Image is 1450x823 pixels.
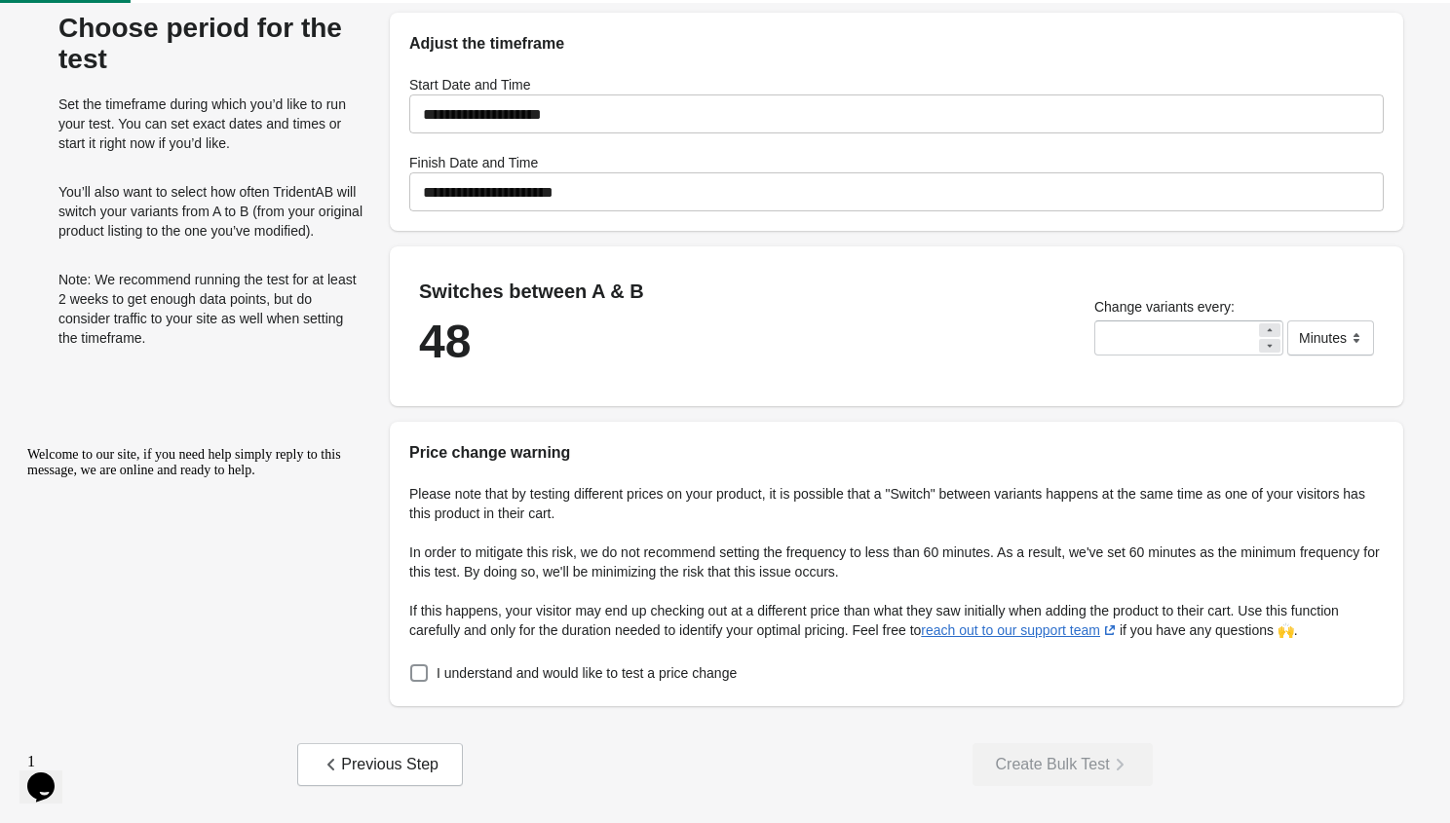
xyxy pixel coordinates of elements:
iframe: chat widget [19,439,370,735]
h1: Start Date and Time [409,75,1384,94]
span: I understand and would like to test a price change [437,663,737,683]
p: If this happens, your visitor may end up checking out at a different price than what they saw ini... [409,601,1384,640]
div: 48 [419,326,644,357]
iframe: chat widget [19,745,82,804]
div: Switches between A & B [419,276,644,307]
span: Welcome to our site, if you need help simply reply to this message, we are online and ready to help. [8,8,322,38]
h2: Price change warning [409,441,1384,465]
p: Set the timeframe during which you’d like to run your test. You can set exact dates and times or ... [58,94,362,153]
p: Please note that by testing different prices on your product, it is possible that a "Switch" betw... [409,484,1384,523]
h2: Adjust the timeframe [409,32,1384,56]
p: In order to mitigate this risk, we do not recommend setting the frequency to less than 60 minutes... [409,542,1384,581]
a: reach out to our support team [921,622,1120,638]
p: You’ll also want to select how often TridentAB will switch your variants from A to B (from your o... [58,182,362,241]
h1: Finish Date and Time [409,153,1384,172]
div: Choose period for the test [58,13,362,75]
div: Welcome to our site, if you need help simply reply to this message, we are online and ready to help. [8,8,359,39]
label: Change variants every: [1094,297,1235,317]
button: Previous Step [297,743,463,786]
div: Previous Step [322,755,439,774]
p: Note: We recommend running the test for at least 2 weeks to get enough data points, but do consid... [58,270,362,348]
